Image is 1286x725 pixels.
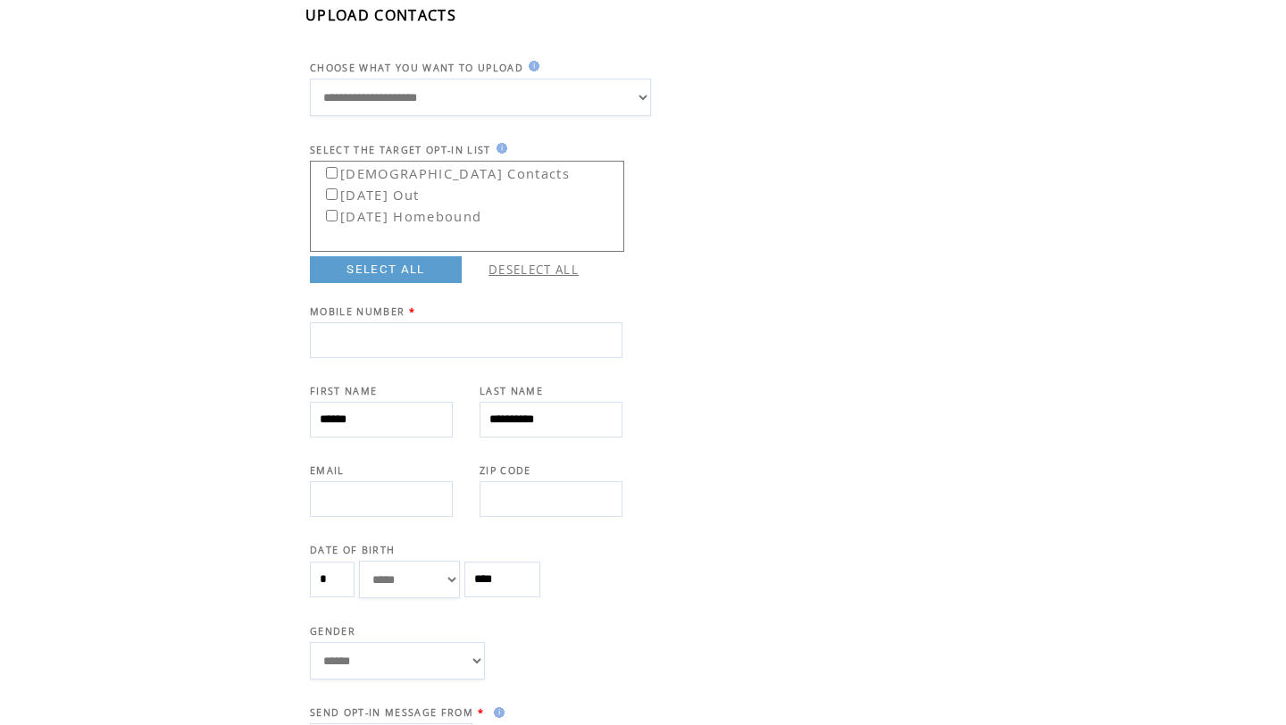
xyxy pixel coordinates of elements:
span: SELECT THE TARGET OPT-IN LIST [310,144,491,156]
span: FIRST NAME [310,385,377,397]
span: GENDER [310,625,355,637]
span: ZIP CODE [480,464,531,477]
input: [DATE] Homebound [326,210,338,221]
span: SEND OPT-IN MESSAGE FROM [310,706,473,719]
input: [DEMOGRAPHIC_DATA] Contacts [326,167,338,179]
img: help.gif [523,61,539,71]
label: [DATE] Homebound [313,203,481,225]
span: DATE OF BIRTH [310,544,395,556]
label: [DEMOGRAPHIC_DATA] Contacts [313,160,570,182]
a: DESELECT ALL [489,262,579,278]
a: SELECT ALL [310,256,462,283]
span: CHOOSE WHAT YOU WANT TO UPLOAD [310,62,523,74]
img: help.gif [489,707,505,718]
span: MOBILE NUMBER [310,305,405,318]
img: help.gif [491,143,507,154]
label: [DATE] Out [313,181,419,204]
span: EMAIL [310,464,345,477]
span: LAST NAME [480,385,543,397]
span: UPLOAD CONTACTS [305,5,456,25]
input: [DATE] Out [326,188,338,200]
